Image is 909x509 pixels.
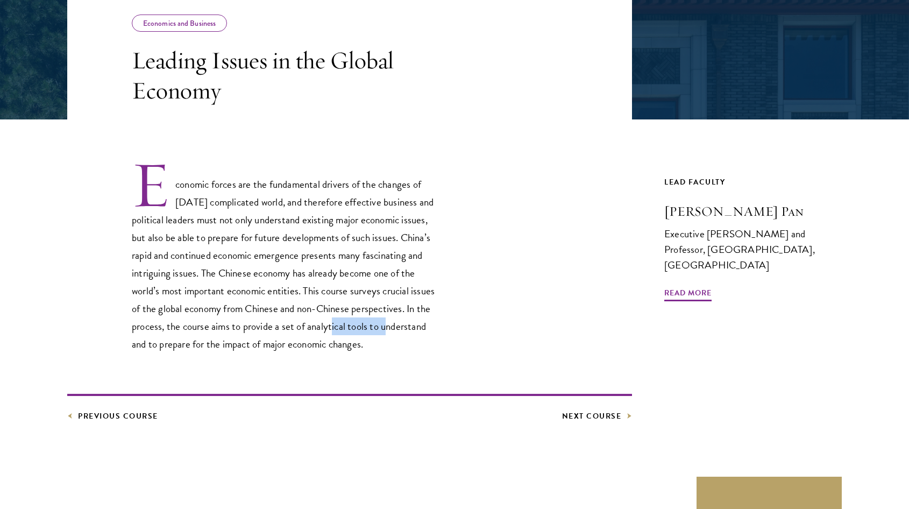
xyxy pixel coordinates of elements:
p: Economic forces are the fundamental drivers of the changes of [DATE] complicated world, and there... [132,160,438,354]
div: Economics and Business [132,15,227,32]
div: Executive [PERSON_NAME] and Professor, [GEOGRAPHIC_DATA], [GEOGRAPHIC_DATA] [664,226,842,273]
h3: [PERSON_NAME] Pan [664,202,842,221]
div: Lead Faculty [664,175,842,189]
h3: Leading Issues in the Global Economy [132,45,438,105]
a: Next Course [562,409,633,423]
a: Previous Course [67,409,158,423]
span: Read More [664,286,712,303]
a: Lead Faculty [PERSON_NAME] Pan Executive [PERSON_NAME] and Professor, [GEOGRAPHIC_DATA], [GEOGRAP... [664,175,842,293]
